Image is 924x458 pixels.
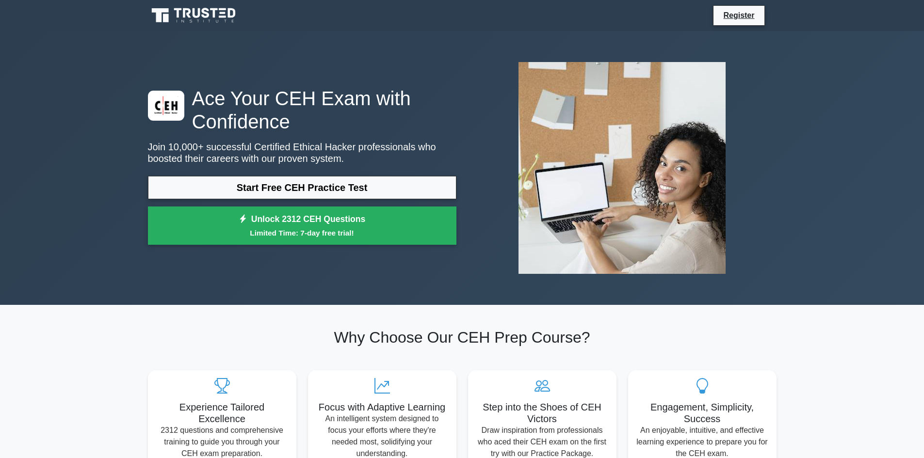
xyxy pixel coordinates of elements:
[160,227,444,238] small: Limited Time: 7-day free trial!
[148,141,456,164] p: Join 10,000+ successful Certified Ethical Hacker professionals who boosted their careers with our...
[148,87,456,133] h1: Ace Your CEH Exam with Confidence
[316,401,449,413] h5: Focus with Adaptive Learning
[148,176,456,199] a: Start Free CEH Practice Test
[476,401,609,425] h5: Step into the Shoes of CEH Victors
[156,401,289,425] h5: Experience Tailored Excellence
[148,206,456,245] a: Unlock 2312 CEH QuestionsLimited Time: 7-day free trial!
[148,328,777,347] h2: Why Choose Our CEH Prep Course?
[717,9,760,21] a: Register
[636,401,769,425] h5: Engagement, Simplicity, Success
